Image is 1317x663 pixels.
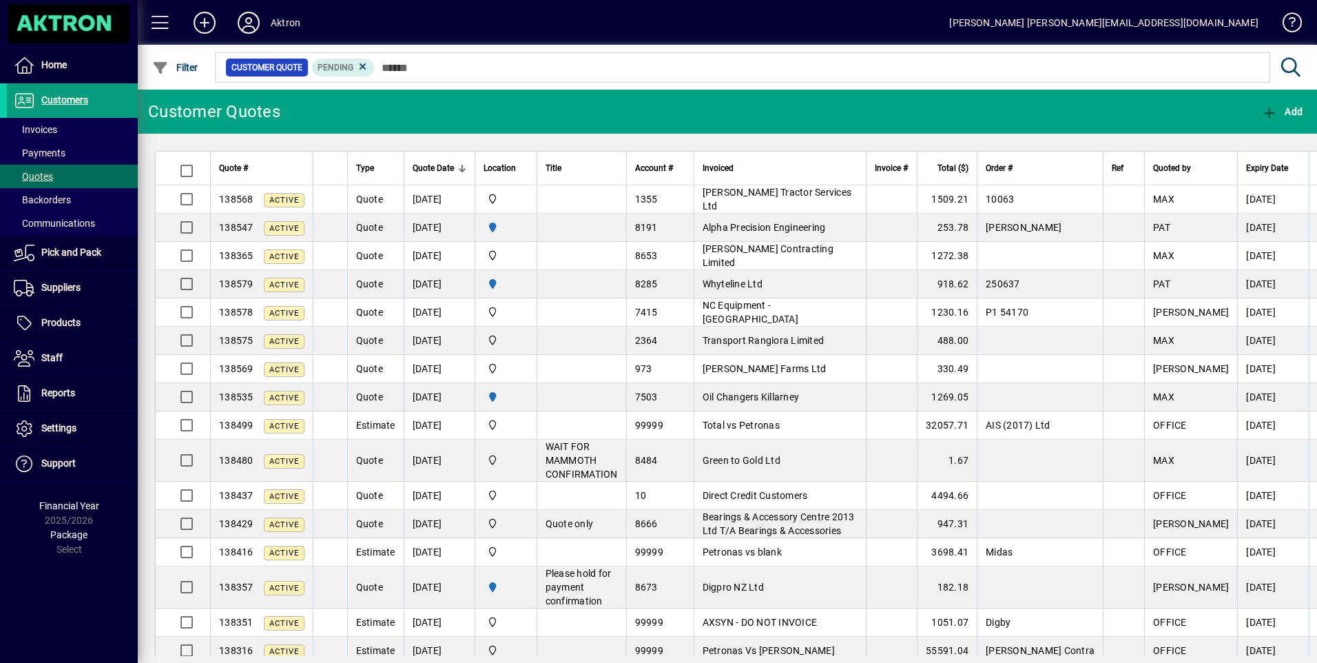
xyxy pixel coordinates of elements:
[404,440,475,482] td: [DATE]
[703,161,858,176] div: Invoiced
[7,165,138,188] a: Quotes
[1153,250,1174,261] span: MAX
[917,567,977,609] td: 182.18
[1153,547,1187,558] span: OFFICE
[917,270,977,298] td: 918.62
[41,352,63,363] span: Staff
[1237,270,1309,298] td: [DATE]
[356,518,383,529] span: Quote
[219,161,304,176] div: Quote #
[7,48,138,83] a: Home
[703,420,780,431] span: Total vs Petronas
[41,387,75,398] span: Reports
[917,609,977,637] td: 1051.07
[41,282,81,293] span: Suppliers
[404,609,475,637] td: [DATE]
[41,458,76,469] span: Support
[546,568,612,606] span: Please hold for payment confirmation
[356,250,383,261] span: Quote
[703,363,827,374] span: [PERSON_NAME] Farms Ltd
[703,335,825,346] span: Transport Rangiora Limited
[986,278,1020,289] span: 250637
[219,547,253,558] span: 138416
[635,582,658,593] span: 8673
[703,645,835,656] span: Petronas Vs [PERSON_NAME]
[269,224,299,233] span: Active
[219,518,253,529] span: 138429
[404,327,475,355] td: [DATE]
[269,457,299,466] span: Active
[703,187,852,212] span: [PERSON_NAME] Tractor Services Ltd
[356,582,383,593] span: Quote
[219,420,253,431] span: 138499
[1237,609,1309,637] td: [DATE]
[703,455,780,466] span: Green to Gold Ltd
[269,252,299,261] span: Active
[14,218,95,229] span: Communications
[7,447,138,481] a: Support
[703,300,798,325] span: NC Equipment - [GEOGRAPHIC_DATA]
[219,278,253,289] span: 138579
[1246,161,1300,176] div: Expiry Date
[986,645,1095,656] span: [PERSON_NAME] Contra
[41,317,81,328] span: Products
[484,544,528,560] span: Central
[14,171,53,182] span: Quotes
[269,196,299,205] span: Active
[7,188,138,212] a: Backorders
[875,161,908,176] span: Invoice #
[1237,355,1309,383] td: [DATE]
[1237,411,1309,440] td: [DATE]
[7,341,138,376] a: Staff
[1153,222,1170,233] span: PAT
[484,161,516,176] span: Location
[484,220,528,235] span: HAMILTON
[318,63,353,72] span: Pending
[1237,482,1309,510] td: [DATE]
[1258,99,1306,124] button: Add
[219,490,253,501] span: 138437
[546,441,618,480] span: WAIT FOR MAMMOTH CONFIRMATION
[356,547,395,558] span: Estimate
[917,298,977,327] td: 1230.16
[219,307,253,318] span: 138578
[1237,242,1309,270] td: [DATE]
[1153,420,1187,431] span: OFFICE
[635,194,658,205] span: 1355
[1112,161,1123,176] span: Ref
[949,12,1258,34] div: [PERSON_NAME] [PERSON_NAME][EMAIL_ADDRESS][DOMAIN_NAME]
[484,276,528,292] span: HAMILTON
[986,307,1028,318] span: P1 54170
[635,645,663,656] span: 99999
[404,510,475,538] td: [DATE]
[269,492,299,501] span: Active
[703,243,833,268] span: [PERSON_NAME] Contracting Limited
[356,307,383,318] span: Quote
[404,270,475,298] td: [DATE]
[1153,582,1229,593] span: [PERSON_NAME]
[14,194,71,205] span: Backorders
[404,355,475,383] td: [DATE]
[1153,161,1191,176] span: Quoted by
[484,161,528,176] div: Location
[1153,518,1229,529] span: [PERSON_NAME]
[269,280,299,289] span: Active
[484,488,528,503] span: Central
[50,529,87,540] span: Package
[356,645,395,656] span: Estimate
[484,333,528,348] span: Central
[269,422,299,431] span: Active
[269,584,299,593] span: Active
[219,222,253,233] span: 138547
[703,222,826,233] span: Alpha Precision Engineering
[635,391,658,402] span: 7503
[219,617,253,628] span: 138351
[703,547,782,558] span: Petronas vs blank
[1237,538,1309,567] td: [DATE]
[39,500,99,511] span: Financial Year
[917,411,977,440] td: 32057.71
[269,619,299,628] span: Active
[1153,455,1174,466] span: MAX
[404,567,475,609] td: [DATE]
[1153,278,1170,289] span: PAT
